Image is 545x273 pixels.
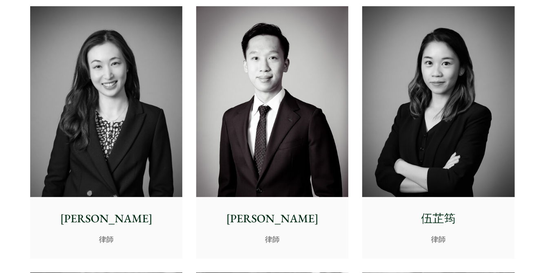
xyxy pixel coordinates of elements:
p: 律師 [369,234,508,245]
a: [PERSON_NAME] 律師 [30,6,182,259]
a: [PERSON_NAME] 律師 [196,6,348,259]
p: [PERSON_NAME] [37,210,176,227]
p: 律師 [203,234,342,245]
p: 律師 [37,234,176,245]
p: [PERSON_NAME] [203,210,342,227]
p: 伍芷筠 [369,210,508,227]
a: 伍芷筠 律師 [362,6,514,259]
